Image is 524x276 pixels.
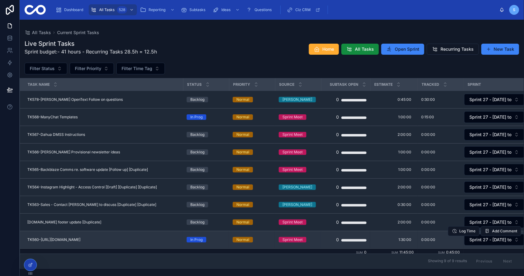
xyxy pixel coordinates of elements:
div: In Prog [190,114,203,120]
a: Normal [233,184,271,190]
span: Home [322,46,334,52]
a: 0 [325,181,367,193]
a: 2:00:00 [374,217,414,227]
a: Normal [233,149,271,155]
div: Backlog [190,167,204,172]
a: Normal [233,97,271,102]
img: App logo [25,5,46,15]
a: 1:00:00 [374,112,414,122]
span: 1:00:00 [398,150,411,155]
div: Sprint Meet [282,237,303,242]
div: Sprint Meet [282,219,303,225]
a: Backlog [187,184,225,190]
span: Sprint 27 - [DATE] to [DATE] [469,237,512,243]
span: Reporting [149,7,165,12]
a: 0:00:00 [421,185,460,190]
span: Sprint 27 - [DATE] to [DATE] [469,132,512,138]
button: Home [309,44,339,55]
a: 0 [325,216,367,228]
span: TK578-[PERSON_NAME] OpenText Follow on questions [27,97,123,102]
a: Normal [233,114,271,120]
a: 2:00:00 [374,182,414,192]
div: Sprint Meet [282,114,303,120]
button: Select Button [25,63,67,74]
a: TK578-[PERSON_NAME] OpenText Follow on questions [27,97,179,102]
span: 2:00:00 [398,132,411,137]
button: Open Sprint [381,44,424,55]
div: Normal [236,219,249,225]
span: 0:15:00 [421,115,434,120]
a: 0:00:00 [421,220,460,225]
a: 0:00:00 [421,202,460,207]
div: In Prog [190,237,203,242]
span: TK566-[PERSON_NAME] Provisional newsletter ideas [27,150,120,155]
div: Backlog [190,219,204,225]
div: Sprint Meet [282,149,303,155]
div: Backlog [190,184,204,190]
span: Open Sprint [395,46,419,52]
span: Add Comment [492,229,517,234]
span: Filter Status [30,65,55,72]
div: 0 [336,234,339,246]
span: S [513,7,515,12]
div: Normal [236,202,249,207]
a: 0 [325,234,367,246]
span: TK560-[URL][DOMAIN_NAME] [27,237,80,242]
a: New Task [481,44,519,55]
a: Normal [233,132,271,137]
span: Sprint 27 - [DATE] to [DATE] [469,202,512,208]
span: Estimate [375,82,393,87]
div: 0 [336,181,339,193]
div: 0 [336,93,339,106]
span: All Tasks [32,30,51,36]
small: Sum [438,251,445,254]
span: 0:00:00 [421,220,435,225]
span: 0:45:00 [398,97,411,102]
a: Backlog [187,149,225,155]
a: All Tasks [25,30,51,36]
div: 0 [336,199,339,211]
a: 0:00:00 [421,237,460,242]
span: Ciz CRM [295,7,311,12]
a: 0:00:00 [421,132,460,137]
span: Priority [233,82,250,87]
span: Recurring Tasks [441,46,474,52]
button: Recurring Tasks [427,44,479,55]
a: 0 [325,93,367,106]
a: 0 [325,111,367,123]
a: Ciz CRM [285,4,323,15]
div: 0 [336,164,339,176]
a: TK564-Instagram Highlight - Access Control [Draft] [Duplicate] [Duplicate] [27,185,179,190]
a: TK566-[PERSON_NAME] Provisional newsletter ideas [27,150,179,155]
div: Backlog [190,97,204,102]
div: Normal [236,97,249,102]
span: 0:45:00 [446,250,460,254]
a: Backlog [187,167,225,172]
span: Questions [254,7,272,12]
a: [PERSON_NAME] [279,97,317,102]
a: 0:00:00 [421,167,460,172]
span: Sprint 27 - [DATE] to [DATE] [469,184,512,190]
a: Backlog [187,219,225,225]
a: Ideas [211,4,243,15]
span: 2:00:00 [398,220,411,225]
span: TK568-ManyChat Templates [27,115,78,120]
span: Current Sprint Tasks [57,30,99,36]
span: All Tasks [99,7,115,12]
a: TK560-[URL][DOMAIN_NAME] [27,237,179,242]
a: Backlog [187,132,225,137]
div: Normal [236,114,249,120]
div: Backlog [190,202,204,207]
a: [PERSON_NAME] [279,184,317,190]
span: Source [279,82,295,87]
div: [PERSON_NAME] [282,184,312,190]
button: Select Button [116,63,165,74]
span: Filter Time Tag [122,65,152,72]
span: Dashboard [64,7,83,12]
span: Log Time [459,229,475,234]
span: Filter Priority [75,65,101,72]
a: 0 [325,199,367,211]
a: 1:00:00 [374,147,414,157]
a: Sprint Meet [279,167,317,172]
div: [PERSON_NAME] [282,202,312,207]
